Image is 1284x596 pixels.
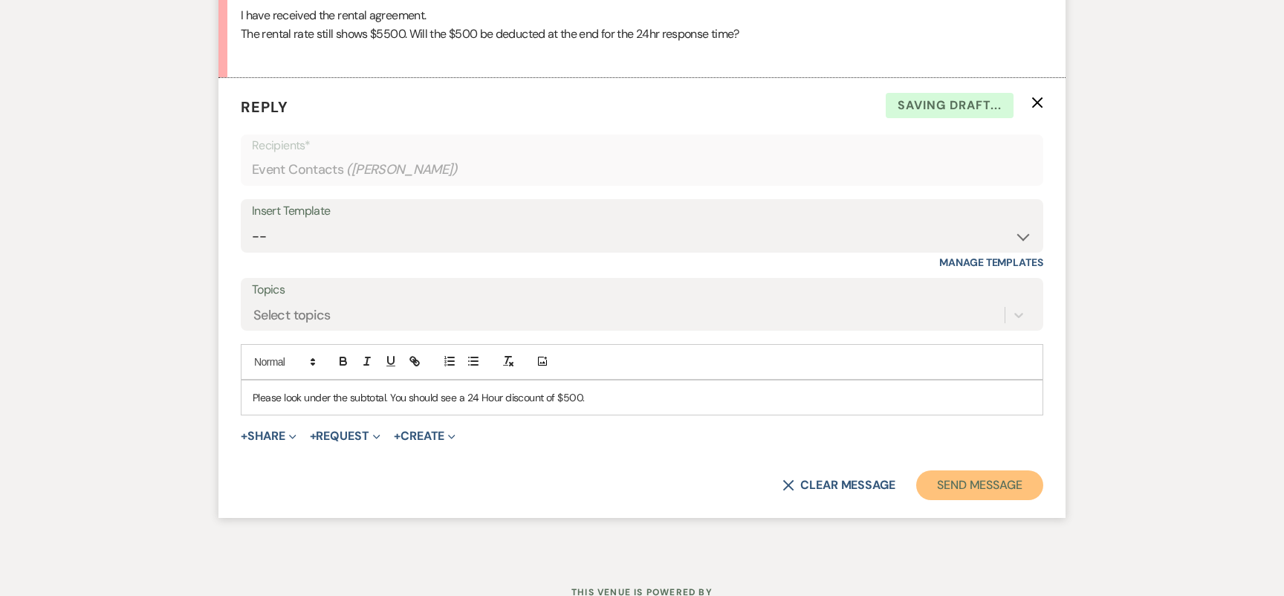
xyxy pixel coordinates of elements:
button: Clear message [782,479,895,491]
a: Manage Templates [939,256,1043,269]
span: + [310,430,317,442]
div: Select topics [253,305,331,325]
span: Saving draft... [886,93,1014,118]
div: Event Contacts [252,155,1032,184]
span: ( [PERSON_NAME] ) [346,160,458,180]
button: Send Message [916,470,1043,500]
span: + [394,430,401,442]
p: Recipients* [252,136,1032,155]
p: The rental rate still shows $5500. Will the $500 be deducted at the end for the 24hr response time? [241,25,1043,44]
div: Insert Template [252,201,1032,222]
span: Reply [241,97,288,117]
span: + [241,430,247,442]
button: Request [310,430,380,442]
p: I have received the rental agreement. [241,6,1043,25]
p: Please look under the subtotal. You should see a 24 Hour discount of $500. [253,389,1031,406]
label: Topics [252,279,1032,301]
button: Share [241,430,296,442]
button: Create [394,430,455,442]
